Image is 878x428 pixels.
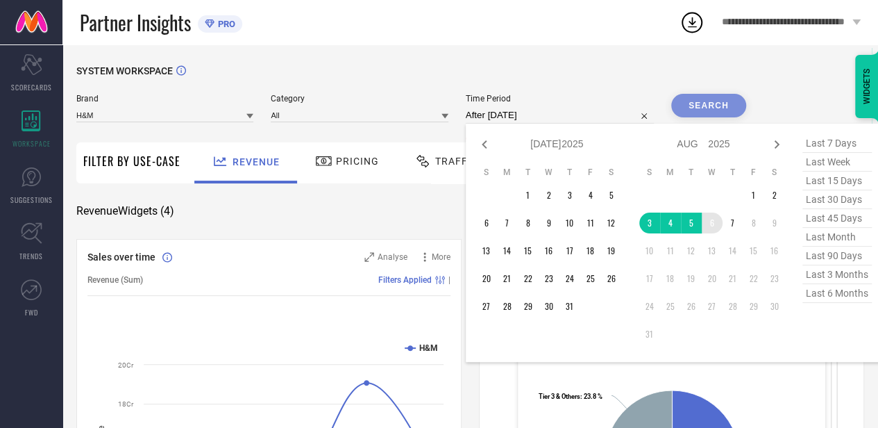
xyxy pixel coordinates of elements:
td: Sun Jul 06 2025 [476,213,497,233]
td: Sat Jul 26 2025 [601,268,622,289]
td: Sun Aug 31 2025 [639,324,660,345]
td: Tue Aug 12 2025 [681,240,702,261]
td: Thu Jul 31 2025 [559,296,580,317]
td: Tue Jul 15 2025 [518,240,539,261]
td: Tue Jul 01 2025 [518,185,539,206]
td: Fri Aug 08 2025 [743,213,764,233]
span: last 3 months [802,265,872,284]
td: Tue Aug 26 2025 [681,296,702,317]
span: FWD [25,307,38,318]
td: Sun Aug 03 2025 [639,213,660,233]
span: last 6 months [802,284,872,303]
td: Thu Aug 21 2025 [723,268,743,289]
td: Mon Jul 07 2025 [497,213,518,233]
text: 18Cr [118,400,134,408]
td: Mon Aug 18 2025 [660,268,681,289]
td: Wed Jul 02 2025 [539,185,559,206]
td: Wed Aug 06 2025 [702,213,723,233]
td: Sat Aug 30 2025 [764,296,785,317]
td: Mon Aug 04 2025 [660,213,681,233]
td: Tue Jul 08 2025 [518,213,539,233]
td: Wed Jul 16 2025 [539,240,559,261]
th: Wednesday [539,167,559,178]
th: Saturday [601,167,622,178]
span: last 7 days [802,134,872,153]
div: Next month [768,136,785,153]
svg: Zoom [364,252,374,262]
td: Mon Aug 25 2025 [660,296,681,317]
td: Wed Jul 09 2025 [539,213,559,233]
span: last 45 days [802,209,872,228]
td: Wed Aug 13 2025 [702,240,723,261]
span: Time Period [466,94,654,104]
td: Sun Jul 27 2025 [476,296,497,317]
th: Monday [497,167,518,178]
th: Friday [580,167,601,178]
td: Thu Jul 24 2025 [559,268,580,289]
td: Thu Jul 03 2025 [559,185,580,206]
span: WORKSPACE [12,138,51,149]
th: Sunday [639,167,660,178]
span: last week [802,153,872,172]
span: last 90 days [802,247,872,265]
td: Sat Jul 05 2025 [601,185,622,206]
th: Wednesday [702,167,723,178]
text: : 23.8 % [539,393,602,400]
td: Fri Jul 11 2025 [580,213,601,233]
span: Brand [76,94,253,104]
td: Fri Aug 22 2025 [743,268,764,289]
td: Thu Aug 07 2025 [723,213,743,233]
td: Mon Jul 21 2025 [497,268,518,289]
span: | [448,275,450,285]
td: Sat Aug 09 2025 [764,213,785,233]
td: Sun Jul 20 2025 [476,268,497,289]
td: Wed Jul 23 2025 [539,268,559,289]
th: Tuesday [681,167,702,178]
span: PRO [214,19,235,29]
span: last 15 days [802,172,872,190]
td: Thu Jul 10 2025 [559,213,580,233]
th: Thursday [723,167,743,178]
td: Wed Jul 30 2025 [539,296,559,317]
div: Previous month [476,136,493,153]
td: Mon Jul 28 2025 [497,296,518,317]
td: Tue Aug 05 2025 [681,213,702,233]
span: More [432,252,450,262]
td: Fri Jul 25 2025 [580,268,601,289]
span: Filters Applied [378,275,432,285]
td: Mon Aug 11 2025 [660,240,681,261]
td: Sat Aug 02 2025 [764,185,785,206]
div: Open download list [679,10,704,35]
text: H&M [419,343,438,353]
span: Revenue [233,156,280,167]
td: Mon Jul 14 2025 [497,240,518,261]
td: Fri Aug 01 2025 [743,185,764,206]
td: Sat Aug 23 2025 [764,268,785,289]
span: SUGGESTIONS [10,195,53,205]
td: Fri Jul 18 2025 [580,240,601,261]
span: SYSTEM WORKSPACE [76,65,173,76]
td: Sun Aug 17 2025 [639,268,660,289]
th: Sunday [476,167,497,178]
td: Sun Aug 24 2025 [639,296,660,317]
td: Fri Aug 29 2025 [743,296,764,317]
td: Sat Jul 19 2025 [601,240,622,261]
td: Sun Jul 13 2025 [476,240,497,261]
th: Tuesday [518,167,539,178]
td: Thu Jul 17 2025 [559,240,580,261]
span: Sales over time [87,252,155,263]
td: Sat Aug 16 2025 [764,240,785,261]
input: Select time period [466,107,654,124]
td: Wed Aug 27 2025 [702,296,723,317]
td: Sun Aug 10 2025 [639,240,660,261]
span: Filter By Use-Case [83,153,180,170]
span: Pricing [336,156,379,167]
td: Tue Jul 22 2025 [518,268,539,289]
td: Wed Aug 20 2025 [702,268,723,289]
td: Tue Jul 29 2025 [518,296,539,317]
td: Thu Aug 28 2025 [723,296,743,317]
td: Thu Aug 14 2025 [723,240,743,261]
span: Analyse [378,252,407,262]
text: 20Cr [118,361,134,369]
span: TRENDS [19,251,43,261]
